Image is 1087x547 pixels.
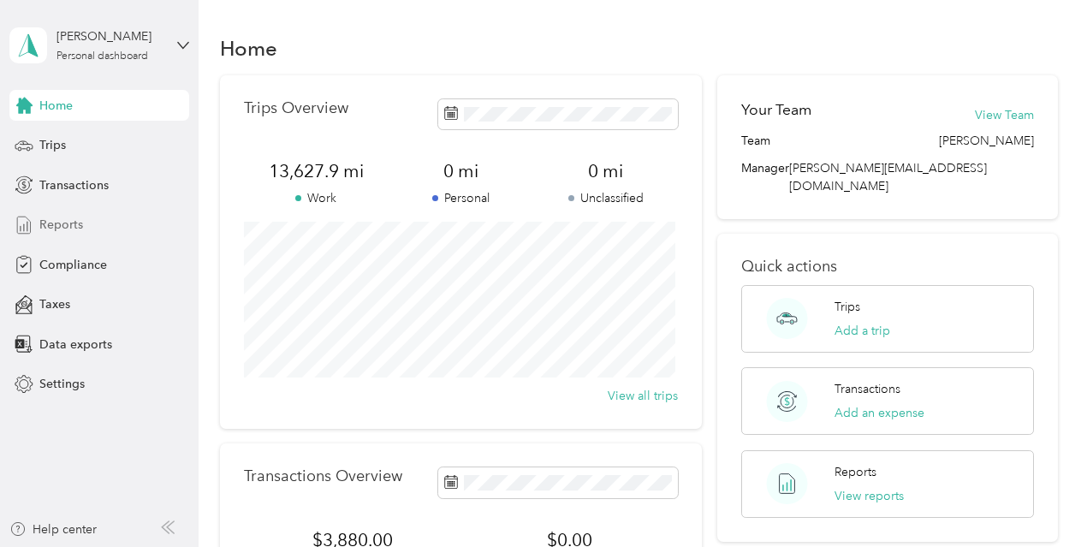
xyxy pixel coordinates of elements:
span: Reports [39,216,83,234]
button: View all trips [608,387,678,405]
div: [PERSON_NAME] [56,27,163,45]
p: Quick actions [741,258,1034,276]
span: Team [741,132,770,150]
button: View Team [975,106,1034,124]
p: Unclassified [533,189,678,207]
button: Add a trip [835,322,890,340]
span: Transactions [39,176,109,194]
p: Transactions Overview [244,467,402,485]
span: Data exports [39,336,112,354]
p: Trips Overview [244,99,348,117]
div: Personal dashboard [56,51,148,62]
button: View reports [835,487,904,505]
p: Work [244,189,389,207]
p: Reports [835,463,876,481]
span: 0 mi [533,159,678,183]
button: Add an expense [835,404,924,422]
iframe: Everlance-gr Chat Button Frame [991,451,1087,547]
h1: Home [220,39,277,57]
p: Trips [835,298,860,316]
p: Personal [389,189,533,207]
span: Settings [39,375,85,393]
span: [PERSON_NAME][EMAIL_ADDRESS][DOMAIN_NAME] [789,161,987,193]
span: Trips [39,136,66,154]
span: [PERSON_NAME] [939,132,1034,150]
p: Transactions [835,380,900,398]
span: Taxes [39,295,70,313]
span: 0 mi [389,159,533,183]
span: Compliance [39,256,107,274]
span: Home [39,97,73,115]
h2: Your Team [741,99,811,121]
span: Manager [741,159,789,195]
span: 13,627.9 mi [244,159,389,183]
button: Help center [9,520,97,538]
